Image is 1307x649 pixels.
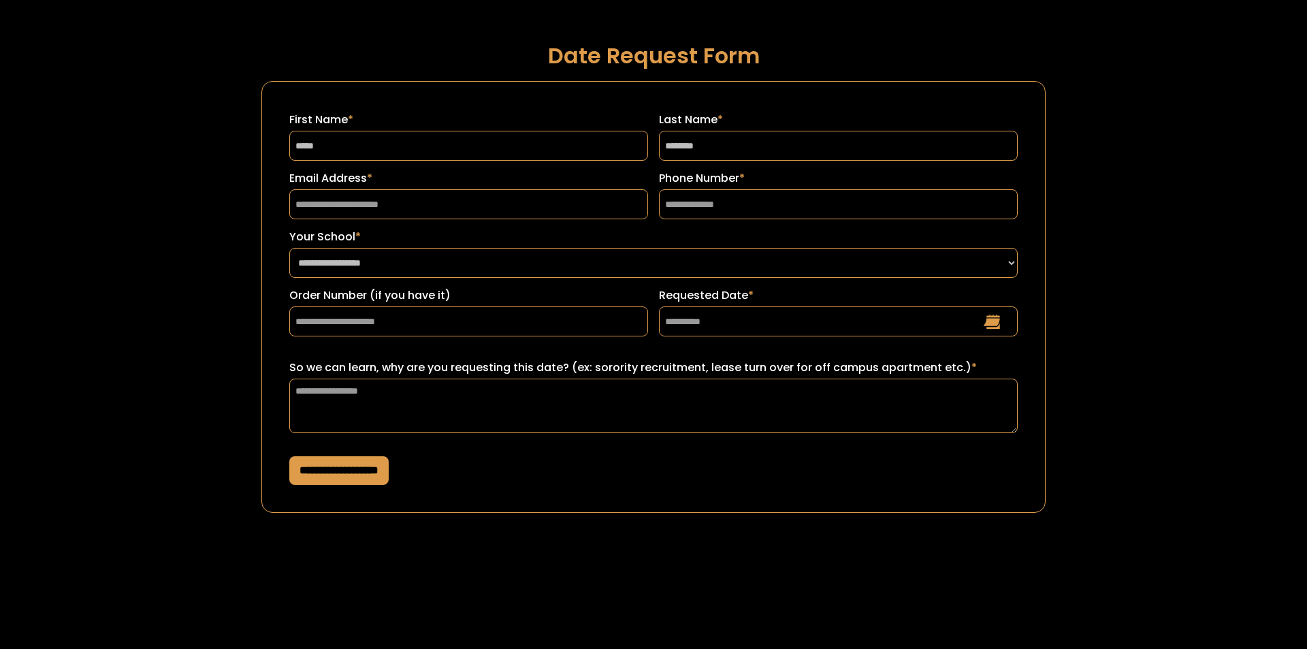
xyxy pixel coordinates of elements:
[289,287,648,304] label: Order Number (if you have it)
[289,170,648,187] label: Email Address
[261,44,1046,67] h1: Date Request Form
[289,360,1018,376] label: So we can learn, why are you requesting this date? (ex: sorority recruitment, lease turn over for...
[289,229,1018,245] label: Your School
[659,170,1018,187] label: Phone Number
[289,112,648,128] label: First Name
[261,81,1046,513] form: Request a Date Form
[659,287,1018,304] label: Requested Date
[659,112,1018,128] label: Last Name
